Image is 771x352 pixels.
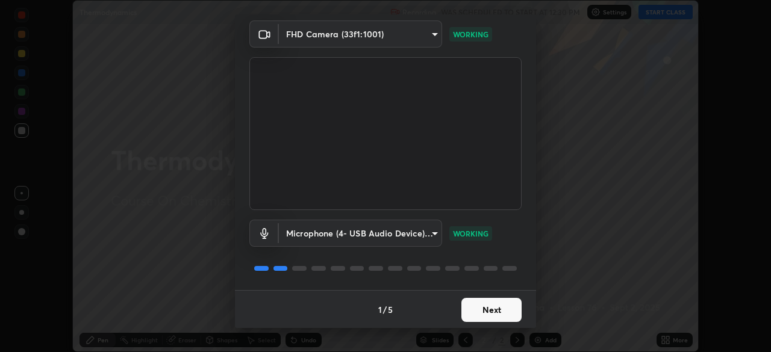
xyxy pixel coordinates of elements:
h4: 5 [388,303,393,316]
p: WORKING [453,228,489,239]
div: FHD Camera (33f1:1001) [279,20,442,48]
button: Next [461,298,522,322]
div: FHD Camera (33f1:1001) [279,220,442,247]
h4: / [383,303,387,316]
p: WORKING [453,29,489,40]
h4: 1 [378,303,382,316]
